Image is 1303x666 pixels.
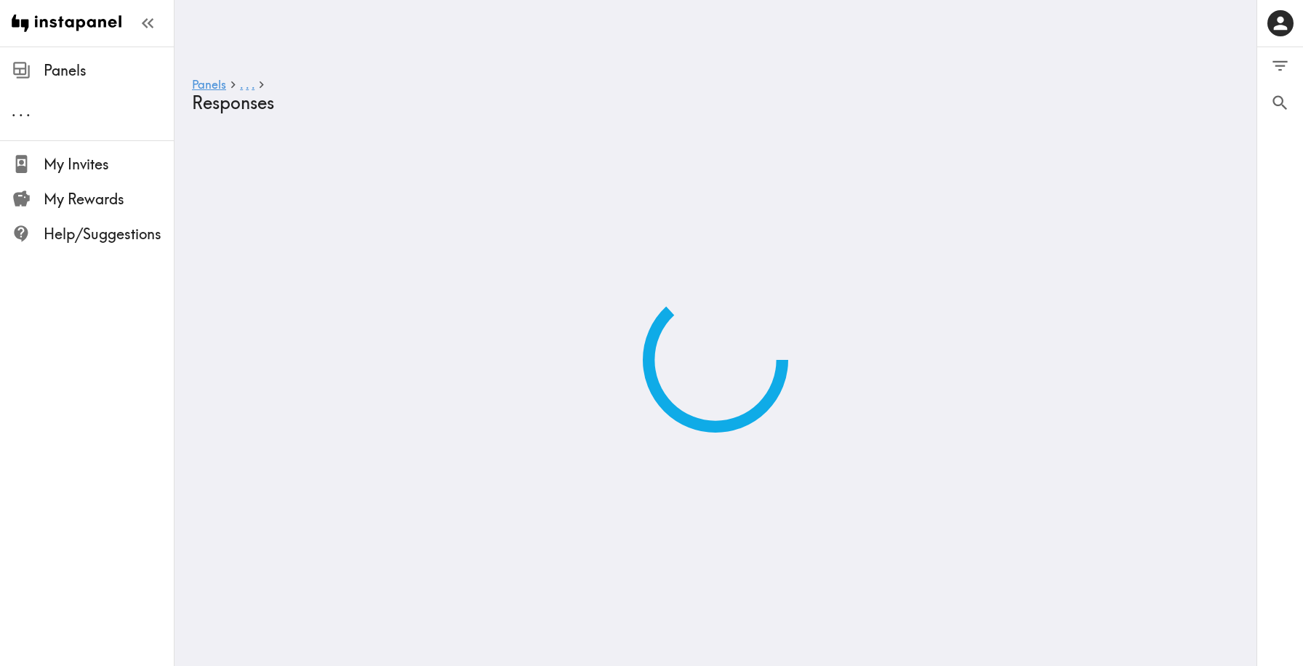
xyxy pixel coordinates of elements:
[44,224,174,244] span: Help/Suggestions
[12,102,16,120] span: .
[1257,84,1303,121] button: Search
[246,77,249,92] span: .
[1270,56,1290,76] span: Filter Responses
[44,189,174,209] span: My Rewards
[26,102,31,120] span: .
[44,60,174,81] span: Panels
[1257,47,1303,84] button: Filter Responses
[192,79,226,92] a: Panels
[1270,93,1290,113] span: Search
[252,77,254,92] span: .
[19,102,23,120] span: .
[240,77,243,92] span: .
[44,154,174,174] span: My Invites
[192,92,1227,113] h4: Responses
[240,79,254,92] a: ...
